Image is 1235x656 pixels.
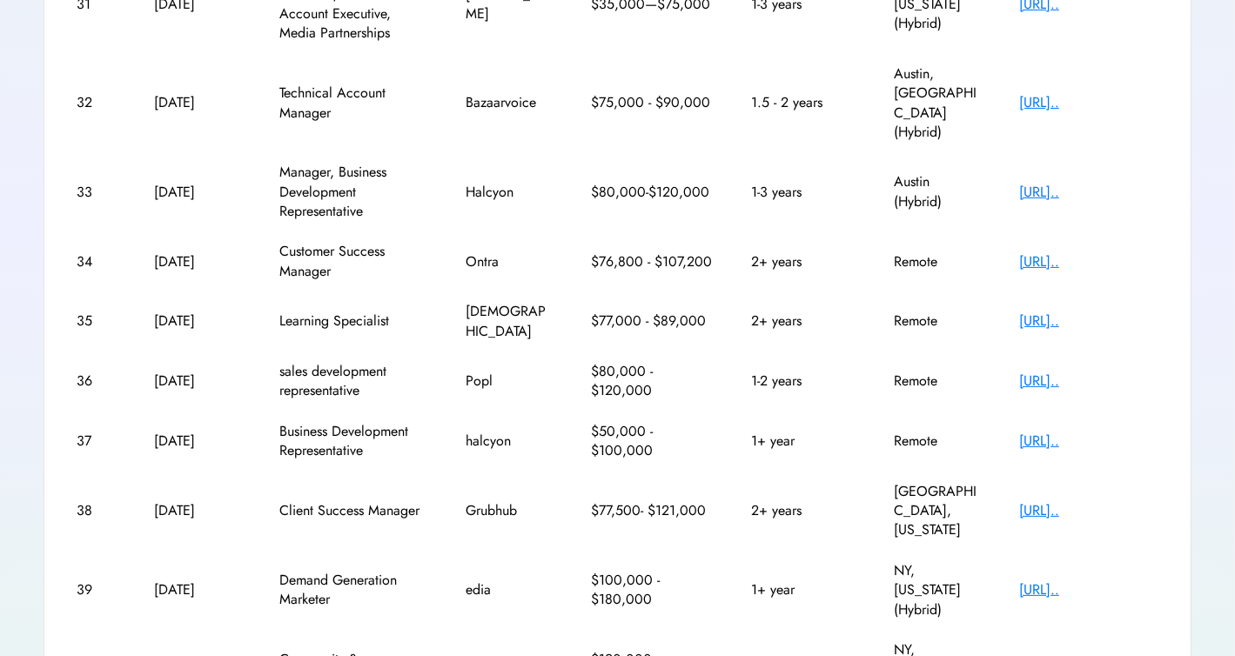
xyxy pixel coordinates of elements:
div: $76,800 - $107,200 [591,252,713,271]
div: Popl [466,372,553,391]
div: 2+ years [751,311,856,331]
div: [GEOGRAPHIC_DATA], [US_STATE] [894,482,981,540]
div: $50,000 - $100,000 [591,422,713,461]
div: [URL].. [1019,432,1158,451]
div: [URL].. [1019,580,1158,599]
div: Remote [894,372,981,391]
div: Austin, [GEOGRAPHIC_DATA] (Hybrid) [894,64,981,143]
div: [URL].. [1019,311,1158,331]
div: 32 [77,93,116,112]
div: sales development representative [279,362,427,401]
div: 39 [77,580,116,599]
div: Ontra [466,252,553,271]
div: [DATE] [154,501,241,520]
div: Remote [894,311,981,331]
div: $77,500- $121,000 [591,501,713,520]
div: [URL].. [1019,372,1158,391]
div: $100,000 - $180,000 [591,571,713,610]
div: [DATE] [154,311,241,331]
div: 2+ years [751,252,856,271]
div: [URL].. [1019,183,1158,202]
div: [DATE] [154,372,241,391]
div: 1.5 - 2 years [751,93,856,112]
div: Business Development Representative [279,422,427,461]
div: Grubhub [466,501,553,520]
div: 1-3 years [751,183,856,202]
div: $75,000 - $90,000 [591,93,713,112]
div: Remote [894,432,981,451]
div: Bazaarvoice [466,93,553,112]
div: [DATE] [154,432,241,451]
div: Halcyon [466,183,553,202]
div: Remote [894,252,981,271]
div: [URL].. [1019,501,1158,520]
div: Demand Generation Marketer [279,571,427,610]
div: [URL].. [1019,252,1158,271]
div: Learning Specialist [279,311,427,331]
div: 38 [77,501,116,520]
div: 34 [77,252,116,271]
div: Client Success Manager [279,501,427,520]
div: 1-2 years [751,372,856,391]
div: $77,000 - $89,000 [591,311,713,331]
div: [DATE] [154,183,241,202]
div: [URL].. [1019,93,1158,112]
div: 36 [77,372,116,391]
div: 33 [77,183,116,202]
div: 1+ year [751,580,856,599]
div: 37 [77,432,116,451]
div: halcyon [466,432,553,451]
div: [DEMOGRAPHIC_DATA] [466,302,553,341]
div: NY, [US_STATE] (Hybrid) [894,561,981,619]
div: Customer Success Manager [279,242,427,281]
div: Austin (Hybrid) [894,172,981,211]
div: 35 [77,311,116,331]
div: [DATE] [154,93,241,112]
div: [DATE] [154,580,241,599]
div: 2+ years [751,501,856,520]
div: 1+ year [751,432,856,451]
div: [DATE] [154,252,241,271]
div: $80,000-$120,000 [591,183,713,202]
div: Technical Account Manager [279,84,427,123]
div: $80,000 - $120,000 [591,362,713,401]
div: edia [466,580,553,599]
div: Manager, Business Development Representative [279,163,427,221]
